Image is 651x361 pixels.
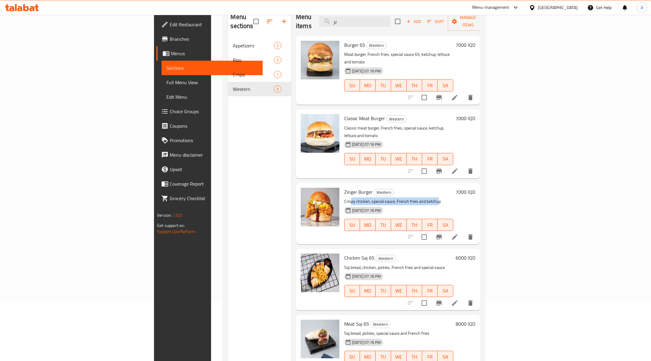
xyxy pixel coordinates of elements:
span: Menu disclaimer [170,151,258,158]
a: Sections [162,61,263,75]
span: MO [362,81,373,90]
button: Sort [426,17,445,26]
span: Coverage Report [170,180,258,187]
span: TU [378,286,389,295]
button: WE [391,79,406,91]
p: Saj bread, pickles, special sauce and French fries [344,330,453,337]
span: Full Menu View [166,79,258,86]
span: FR [425,286,435,295]
h6: 8000 IQD [456,320,475,328]
a: Choice Groups [156,104,263,119]
span: Branches [170,35,258,43]
span: SA [440,81,451,90]
span: Select to update [418,297,431,309]
span: TH [409,286,420,295]
div: Appetizers2 [228,38,291,53]
button: FR [422,153,438,165]
button: TH [407,79,422,91]
span: Grocery Checklist [170,195,258,202]
span: TH [409,221,420,229]
img: Zinger Burger [301,188,339,226]
span: SU [347,81,358,90]
span: Crispy [233,71,274,78]
span: Select to update [418,165,431,177]
input: search [319,16,390,27]
button: MO [360,153,375,165]
button: delete [463,230,478,244]
button: TH [407,219,422,231]
a: Branches [156,32,263,46]
button: Branch-specific-item [432,230,446,244]
button: FR [422,219,438,231]
a: Coupons [156,119,263,133]
div: items [274,71,281,78]
span: MO [362,155,373,163]
div: Western [366,42,386,49]
span: FR [425,155,435,163]
a: Coverage Report [156,177,263,191]
a: Menus [156,46,263,61]
button: TU [376,153,391,165]
span: Western [233,85,274,93]
button: SU [344,219,360,231]
span: Select to update [418,91,431,104]
button: MO [360,219,375,231]
span: Western [376,255,396,262]
p: Saj bread, chicken, pickles, French fries and special sauce [344,264,453,271]
span: Select to update [418,231,431,243]
button: FR [422,79,438,91]
span: MO [362,221,373,229]
a: Promotions [156,133,263,148]
span: SA [440,221,451,229]
span: Appetizers [233,42,274,49]
span: Choice Groups [170,108,258,115]
span: MO [362,286,373,295]
a: Edit menu item [451,299,458,307]
button: SA [438,219,453,231]
button: Branch-specific-item [432,296,446,310]
div: items [274,85,281,93]
span: WE [393,221,404,229]
a: Full Menu View [162,75,263,90]
a: Edit Menu [162,90,263,104]
span: [DATE] 07:16 PM [350,273,383,279]
span: SU [347,221,358,229]
h2: Menu items [296,12,312,30]
h6: 6000 IQD [456,254,475,262]
span: TU [378,155,389,163]
div: Rizo2 [228,53,291,67]
div: Menu-management [472,4,509,11]
img: Chicken Saj 65 [301,254,339,292]
span: Burger 65 [344,40,365,50]
div: items [274,56,281,64]
button: TU [376,285,391,297]
p: Crispy chicken, special sauce, French fries and ketchup [344,198,453,205]
a: Support.OpsPlatform [157,228,195,235]
span: Get support on: [157,222,185,229]
button: SU [344,79,360,91]
a: Menu disclaimer [156,148,263,162]
span: Add [406,18,422,25]
button: delete [463,90,478,105]
a: Edit menu item [451,233,458,241]
span: SA [440,286,451,295]
span: Select all sections [250,15,262,28]
span: Menus [171,50,258,57]
a: Edit Restaurant [156,17,263,32]
span: 2 [274,43,281,49]
a: Grocery Checklist [156,191,263,206]
span: Zinger Burger [344,187,373,196]
img: Classic Meat Burger [301,114,339,153]
button: Add section [277,14,291,29]
span: Western [374,189,394,196]
a: Upsell [156,162,263,177]
span: A [641,4,643,11]
span: [DATE] 07:16 PM [350,142,383,147]
div: [GEOGRAPHIC_DATA] [538,4,578,11]
button: FR [422,285,438,297]
span: Select section [391,15,404,28]
a: Edit menu item [451,168,458,175]
span: Edit Menu [166,93,258,101]
span: Chicken Saj 65 [344,253,374,262]
h6: 7000 IQD [456,41,475,49]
